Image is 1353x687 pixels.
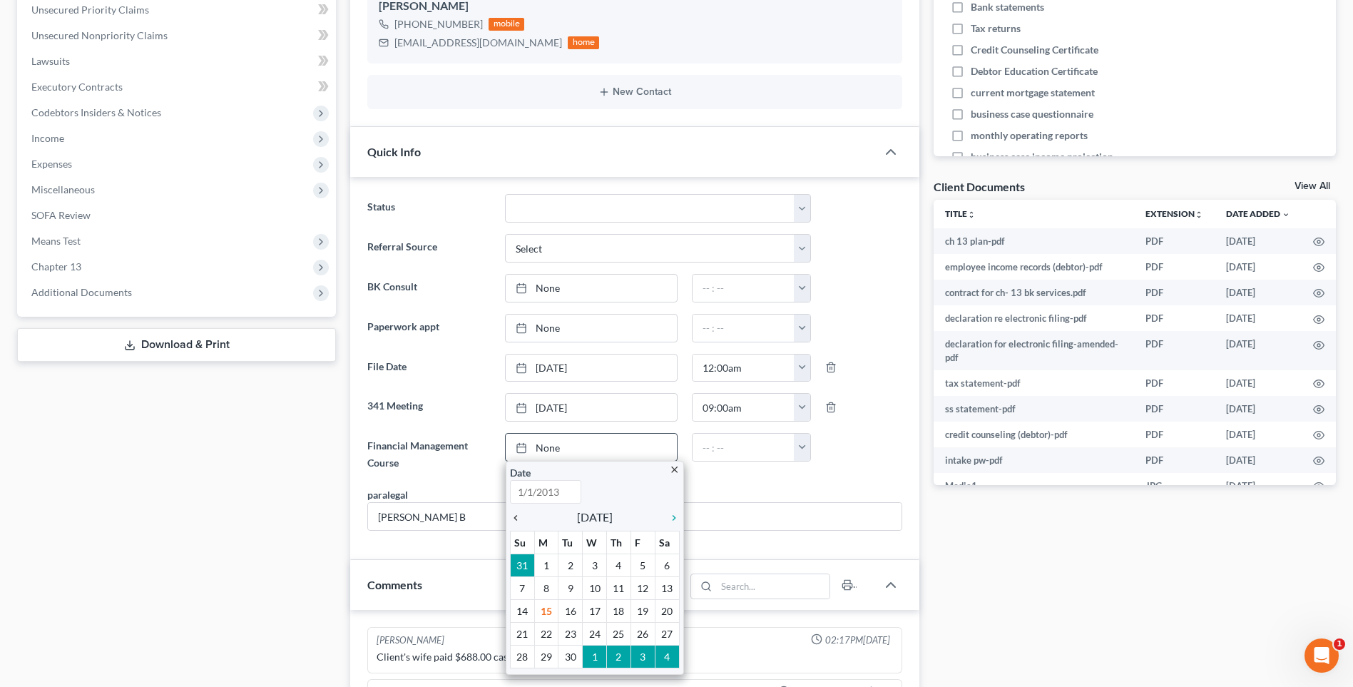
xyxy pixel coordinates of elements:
td: [DATE] [1215,331,1302,370]
th: W [583,531,607,554]
td: 2 [558,554,583,576]
td: declaration for electronic filing-amended-pdf [934,331,1134,370]
div: home [568,36,599,49]
i: expand_more [1282,210,1290,219]
span: business case income projection [971,150,1113,164]
td: 16 [558,599,583,622]
td: 3 [583,554,607,576]
td: employee income records (debtor)-pdf [934,254,1134,280]
a: chevron_right [661,509,680,526]
td: 13 [655,576,679,599]
td: 4 [607,554,631,576]
input: 1/1/2013 [510,480,581,504]
span: Income [31,132,64,144]
td: PDF [1134,422,1215,447]
span: Means Test [31,235,81,247]
a: chevron_left [510,509,529,526]
td: 30 [558,645,583,668]
input: -- [368,503,902,530]
td: [DATE] [1215,254,1302,280]
a: [DATE] [506,355,677,382]
i: chevron_left [510,512,529,524]
td: PDF [1134,447,1215,473]
i: unfold_more [1195,210,1203,219]
td: 5 [630,554,655,576]
span: 02:17PM[DATE] [825,633,890,647]
td: 18 [607,599,631,622]
a: SOFA Review [20,203,336,228]
td: PDF [1134,370,1215,396]
td: PDF [1134,331,1215,370]
input: Search... [716,574,829,599]
span: SOFA Review [31,209,91,221]
td: ch 13 plan-pdf [934,228,1134,254]
th: F [630,531,655,554]
td: 7 [510,576,534,599]
span: Unsecured Priority Claims [31,4,149,16]
td: 17 [583,599,607,622]
td: tax statement-pdf [934,370,1134,396]
td: credit counseling (debtor)-pdf [934,422,1134,447]
a: None [506,315,677,342]
div: [EMAIL_ADDRESS][DOMAIN_NAME] [394,36,562,50]
th: M [534,531,558,554]
a: Titleunfold_more [945,208,976,219]
button: New Contact [379,86,891,98]
a: Date Added expand_more [1226,208,1290,219]
span: Quick Info [367,145,421,158]
a: None [506,434,677,461]
span: Additional Documents [31,286,132,298]
td: 6 [655,554,679,576]
td: 12 [630,576,655,599]
td: [DATE] [1215,396,1302,422]
a: Executory Contracts [20,74,336,100]
span: Comments [367,578,422,591]
td: Media1 [934,473,1134,499]
label: File Date [360,354,497,382]
td: 25 [607,622,631,645]
td: 28 [510,645,534,668]
span: 1 [1334,638,1345,650]
label: Date [510,465,531,480]
input: -- : -- [693,434,795,461]
span: Tax returns [971,21,1021,36]
div: paralegal [367,487,408,502]
span: Codebtors Insiders & Notices [31,106,161,118]
td: 22 [534,622,558,645]
td: 9 [558,576,583,599]
span: business case questionnaire [971,107,1093,121]
iframe: Intercom live chat [1305,638,1339,673]
span: Executory Contracts [31,81,123,93]
label: Financial Management Course [360,433,497,476]
td: 21 [510,622,534,645]
a: close [669,461,680,477]
a: Unsecured Nonpriority Claims [20,23,336,49]
td: declaration re electronic filing-pdf [934,305,1134,331]
td: [DATE] [1215,473,1302,499]
div: [PERSON_NAME] [377,633,444,647]
td: [DATE] [1215,422,1302,447]
td: 1 [534,554,558,576]
td: 11 [607,576,631,599]
td: [DATE] [1215,228,1302,254]
input: -- : -- [693,315,795,342]
label: 341 Meeting [360,393,497,422]
td: PDF [1134,228,1215,254]
td: PDF [1134,280,1215,305]
td: [DATE] [1215,305,1302,331]
label: Paperwork appt [360,314,497,342]
span: Debtor Education Certificate [971,64,1098,78]
td: PDF [1134,305,1215,331]
td: PDF [1134,396,1215,422]
td: 24 [583,622,607,645]
th: Th [607,531,631,554]
td: 23 [558,622,583,645]
td: [DATE] [1215,447,1302,473]
th: Su [510,531,534,554]
td: [DATE] [1215,370,1302,396]
label: Referral Source [360,234,497,263]
label: Status [360,194,497,223]
td: 27 [655,622,679,645]
div: Client's wife paid $688.00 cash for ch 13 bk-MC [377,650,893,664]
span: Expenses [31,158,72,170]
